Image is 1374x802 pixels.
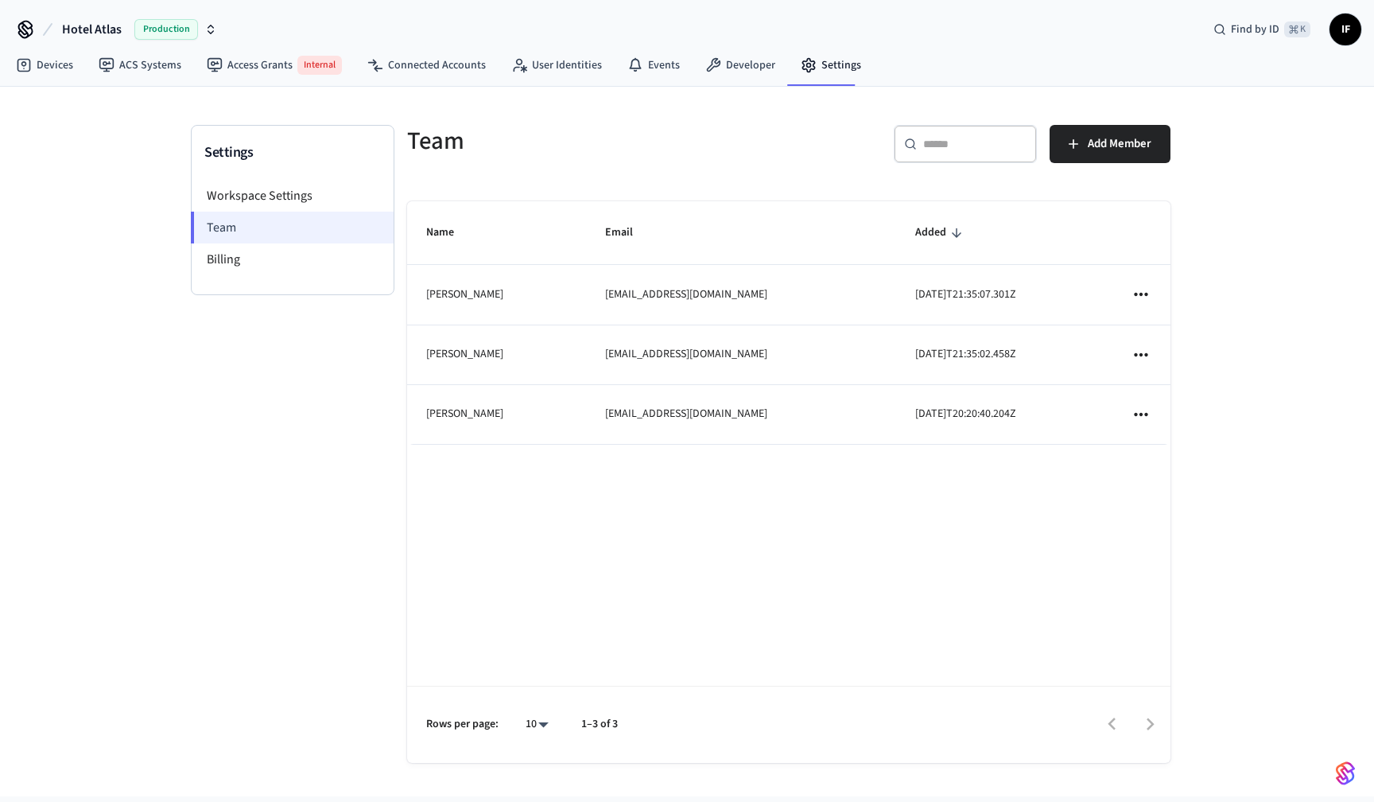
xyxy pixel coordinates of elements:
[1329,14,1361,45] button: IF
[1331,15,1360,44] span: IF
[1284,21,1310,37] span: ⌘ K
[426,716,499,733] p: Rows per page:
[426,220,475,245] span: Name
[134,19,198,40] span: Production
[1231,21,1279,37] span: Find by ID
[499,51,615,80] a: User Identities
[896,385,1112,445] td: [DATE]T20:20:40.204Z
[297,56,342,75] span: Internal
[605,220,654,245] span: Email
[62,20,122,39] span: Hotel Atlas
[586,325,896,385] td: [EMAIL_ADDRESS][DOMAIN_NAME]
[915,220,967,245] span: Added
[1088,134,1151,154] span: Add Member
[615,51,693,80] a: Events
[355,51,499,80] a: Connected Accounts
[788,51,874,80] a: Settings
[1336,761,1355,786] img: SeamLogoGradient.69752ec5.svg
[1050,125,1170,163] button: Add Member
[407,385,586,445] td: [PERSON_NAME]
[896,325,1112,385] td: [DATE]T21:35:02.458Z
[204,142,381,164] h3: Settings
[586,265,896,325] td: [EMAIL_ADDRESS][DOMAIN_NAME]
[192,180,394,212] li: Workspace Settings
[586,385,896,445] td: [EMAIL_ADDRESS][DOMAIN_NAME]
[518,713,556,736] div: 10
[194,49,355,81] a: Access GrantsInternal
[191,212,394,243] li: Team
[407,265,586,325] td: [PERSON_NAME]
[693,51,788,80] a: Developer
[86,51,194,80] a: ACS Systems
[896,265,1112,325] td: [DATE]T21:35:07.301Z
[407,325,586,385] td: [PERSON_NAME]
[581,716,618,733] p: 1–3 of 3
[407,201,1170,445] table: sticky table
[3,51,86,80] a: Devices
[1201,15,1323,44] div: Find by ID⌘ K
[407,125,779,158] h5: Team
[192,243,394,275] li: Billing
